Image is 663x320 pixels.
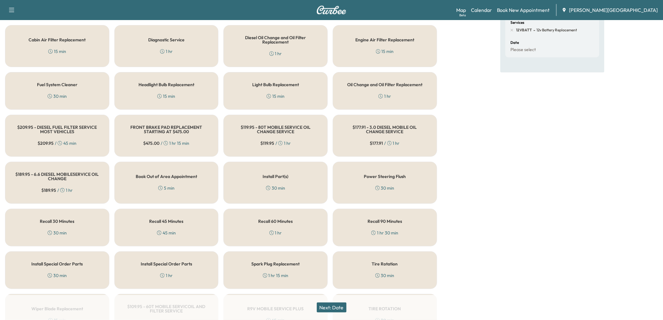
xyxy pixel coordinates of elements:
[149,219,183,223] h5: Recall 45 Minutes
[510,21,524,24] h6: Services
[234,35,317,44] h5: Diesel Oil Change and Oil Filter Replacement
[497,6,550,14] a: Book New Appointment
[347,82,422,87] h5: Oil Change and Oil Filter Replacement
[316,6,347,14] img: Curbee Logo
[376,48,394,55] div: 15 min
[143,140,159,146] span: $ 475.00
[157,93,175,99] div: 15 min
[29,38,86,42] h5: Cabin Air Filter Replacement
[148,38,185,42] h5: Diagnostic Service
[48,230,67,236] div: 30 min
[38,140,76,146] div: / 45 min
[269,50,282,57] div: 1 hr
[234,125,317,134] h5: $119.95 - 80T MOBILE SERVICE OIL CHANGE SERVICE
[267,93,285,99] div: 15 min
[260,140,291,146] div: / 1 hr
[158,185,175,191] div: 5 min
[141,262,192,266] h5: Install Special Order Parts
[263,174,289,179] h5: Install Part(s)
[371,230,398,236] div: 1 hr 30 min
[343,125,427,134] h5: $177.91 - 3.0 DIESEL MOBILE OIL CHANGE SERVICE
[375,185,394,191] div: 30 min
[157,230,176,236] div: 45 min
[532,27,535,33] span: -
[317,302,347,312] button: Next: Date
[48,48,66,55] div: 15 min
[41,187,73,193] div: / 1 hr
[269,230,282,236] div: 1 hr
[370,140,383,146] span: $ 177.91
[471,6,492,14] a: Calendar
[125,125,208,134] h5: FRONT BRAKE PAD REPLACEMENT STARTING AT $475.00
[143,140,189,146] div: / 1 hr 15 min
[160,272,173,279] div: 1 hr
[160,48,173,55] div: 1 hr
[40,219,74,223] h5: Recall 30 Minutes
[48,93,67,99] div: 30 min
[516,28,532,33] span: 12VBATT
[378,93,391,99] div: 1 hr
[370,140,400,146] div: / 1 hr
[252,262,300,266] h5: Spark Plug Replacement
[31,262,83,266] h5: Install Special Order Parts
[15,172,99,181] h5: $189.95 - 6.6 DIESEL MOBILESERVICE OIL CHANGE
[459,13,466,18] div: Beta
[535,28,577,33] span: 12v Battery Replacement
[258,219,293,223] h5: Recall 60 Minutes
[48,272,67,279] div: 30 min
[368,219,402,223] h5: Recall 90 Minutes
[37,82,77,87] h5: Fuel System Cleaner
[138,82,194,87] h5: Headlight Bulb Replacement
[38,140,54,146] span: $ 209.95
[375,272,394,279] div: 30 min
[569,6,658,14] span: [PERSON_NAME][GEOGRAPHIC_DATA]
[266,185,285,191] div: 30 min
[456,6,466,14] a: MapBeta
[364,174,406,179] h5: Power Steering Flush
[260,140,274,146] span: $ 119.95
[15,125,99,134] h5: $209.95 - DIESEL FUEL FILTER SERVICE MOST VEHICLES
[263,272,289,279] div: 1 hr 15 min
[136,174,197,179] h5: Book Out of Area Appointment
[510,41,519,45] h6: Date
[41,187,56,193] span: $ 189.95
[372,262,398,266] h5: Tire Rotation
[510,47,536,53] p: Please select
[355,38,414,42] h5: Engine Air Filter Replacement
[252,82,299,87] h5: Light Bulb Replacement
